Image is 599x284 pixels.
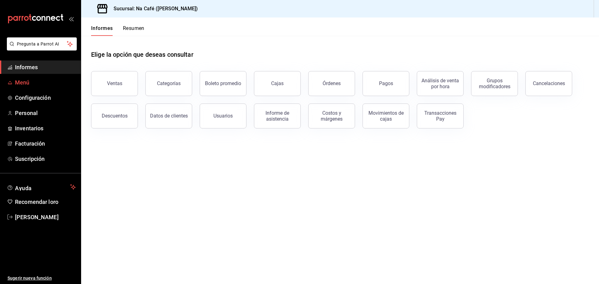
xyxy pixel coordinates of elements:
font: Análisis de venta por hora [421,78,459,89]
font: Costos y márgenes [321,110,343,122]
font: Ventas [107,80,122,86]
font: Pregunta a Parrot AI [17,41,59,46]
button: Informe de asistencia [254,103,301,128]
button: Usuarios [200,103,246,128]
font: Personal [15,110,38,116]
font: [PERSON_NAME] [15,214,59,220]
font: Informes [91,25,113,31]
button: Ventas [91,71,138,96]
button: Pagos [363,71,409,96]
font: Menú [15,79,30,86]
font: Resumen [123,25,144,31]
button: Boleto promedio [200,71,246,96]
div: pestañas de navegación [91,25,144,36]
font: Usuarios [213,113,233,119]
button: Análisis de venta por hora [417,71,464,96]
button: Cancelaciones [525,71,572,96]
a: Pregunta a Parrot AI [4,45,77,52]
font: Categorías [157,80,181,86]
button: Transacciones Pay [417,103,464,128]
button: Descuentos [91,103,138,128]
font: Pagos [379,80,393,86]
font: Ayuda [15,185,32,191]
font: Datos de clientes [150,113,188,119]
font: Cancelaciones [533,80,565,86]
font: Configuración [15,94,51,101]
font: Elige la opción que deseas consultar [91,51,193,58]
button: Cajas [254,71,301,96]
font: Recomendar loro [15,199,58,205]
font: Facturación [15,140,45,147]
font: Descuentos [102,113,128,119]
font: Informes [15,64,38,70]
button: Pregunta a Parrot AI [7,37,77,51]
font: Inventarios [15,125,43,132]
font: Informe de asistencia [265,110,289,122]
button: Grupos modificadores [471,71,518,96]
font: Transacciones Pay [424,110,456,122]
button: Órdenes [308,71,355,96]
font: Sugerir nueva función [7,276,52,281]
button: Categorías [145,71,192,96]
button: Costos y márgenes [308,103,355,128]
font: Cajas [271,80,284,86]
font: Suscripción [15,156,45,162]
font: Movimientos de cajas [368,110,404,122]
button: abrir_cajón_menú [69,16,74,21]
button: Movimientos de cajas [363,103,409,128]
button: Datos de clientes [145,103,192,128]
font: Boleto promedio [205,80,241,86]
font: Grupos modificadores [479,78,510,89]
font: Sucursal: Na Café ([PERSON_NAME]) [114,6,198,12]
font: Órdenes [323,80,341,86]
